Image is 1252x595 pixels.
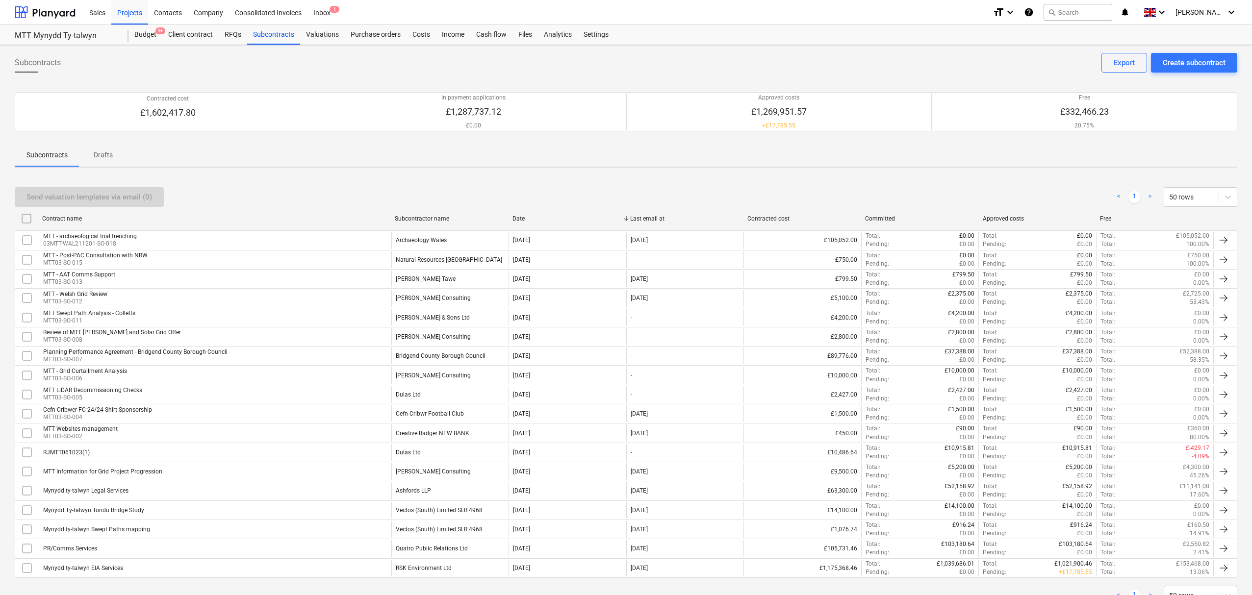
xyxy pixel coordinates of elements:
[866,318,889,326] p: Pending :
[959,240,974,248] p: £0.00
[396,314,470,321] div: Collett & Sons Ltd
[1100,414,1115,422] p: Total :
[866,251,880,260] p: Total :
[983,452,1006,461] p: Pending :
[513,237,530,244] div: [DATE]
[140,107,196,119] p: £1,602,417.80
[983,279,1006,287] p: Pending :
[513,391,530,398] div: [DATE]
[436,25,470,45] a: Income
[1194,309,1209,318] p: £0.00
[1077,375,1092,384] p: £0.00
[1192,452,1209,461] p: -4.09%
[983,232,997,240] p: Total :
[1186,444,1209,452] p: £-429.17
[743,540,861,557] div: £105,731.46
[948,328,974,337] p: £2,800.00
[396,430,469,437] div: Creative Badger NEW BANK
[631,391,632,398] div: -
[751,106,807,118] p: £1,269,951.57
[866,347,880,356] p: Total :
[1183,290,1209,298] p: £2,725.00
[538,25,578,45] div: Analytics
[219,25,247,45] a: RFQs
[743,290,861,306] div: £5,100.00
[1100,433,1115,442] p: Total :
[983,414,1006,422] p: Pending :
[396,333,471,340] div: Blake Clough Consulting
[396,410,464,417] div: Cefn Cribwr Football Club
[43,271,115,278] div: MTT - AAT Comms Support
[630,215,740,222] div: Last email at
[1194,367,1209,375] p: £0.00
[43,278,115,286] p: MTT03-SO-013
[865,215,975,222] div: Committed
[43,432,118,441] p: MTT03-SO-002
[1100,356,1115,364] p: Total :
[1100,386,1115,395] p: Total :
[743,328,861,345] div: £2,800.00
[631,256,632,263] div: -
[959,318,974,326] p: £0.00
[948,290,974,298] p: £2,375.00
[396,275,456,282] div: Awel Aman Tawe
[1100,251,1115,260] p: Total :
[513,372,530,379] div: [DATE]
[140,95,196,103] p: Contracted cost
[743,482,861,499] div: £63,300.00
[959,414,974,422] p: £0.00
[983,463,997,471] p: Total :
[43,355,228,364] p: MTT03-SO-007
[1187,251,1209,260] p: £750.00
[1060,106,1109,118] p: £332,466.23
[743,424,861,441] div: £450.00
[247,25,300,45] a: Subcontracts
[983,405,997,414] p: Total :
[300,25,345,45] a: Valuations
[959,395,974,403] p: £0.00
[1114,56,1135,69] div: Export
[43,348,228,355] div: Planning Performance Agreement - Bridgend County Borough Council
[959,251,974,260] p: £0.00
[1100,232,1115,240] p: Total :
[866,328,880,337] p: Total :
[91,150,115,160] p: Drafts
[866,386,880,395] p: Total :
[42,215,387,222] div: Contract name
[1044,4,1112,21] button: Search
[866,463,880,471] p: Total :
[866,444,880,452] p: Total :
[751,94,807,102] p: Approved costs
[1077,433,1092,442] p: £0.00
[1128,191,1140,203] a: Page 1 is your current page
[866,405,880,414] p: Total :
[1194,405,1209,414] p: £0.00
[1077,240,1092,248] p: £0.00
[1077,232,1092,240] p: £0.00
[513,410,530,417] div: [DATE]
[959,260,974,268] p: £0.00
[1120,6,1130,18] i: notifications
[513,295,530,301] div: [DATE]
[866,309,880,318] p: Total :
[1151,53,1237,73] button: Create subcontract
[983,433,1006,442] p: Pending :
[1077,298,1092,306] p: £0.00
[866,271,880,279] p: Total :
[983,347,997,356] p: Total :
[743,444,861,461] div: £10,486.64
[952,271,974,279] p: £799.50
[959,356,974,364] p: £0.00
[743,405,861,422] div: £1,500.00
[441,122,506,130] p: £0.00
[513,314,530,321] div: [DATE]
[1187,424,1209,433] p: £360.00
[948,463,974,471] p: £5,200.00
[983,240,1006,248] p: Pending :
[743,251,861,268] div: £750.00
[866,260,889,268] p: Pending :
[743,232,861,248] div: £105,052.00
[1100,337,1115,345] p: Total :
